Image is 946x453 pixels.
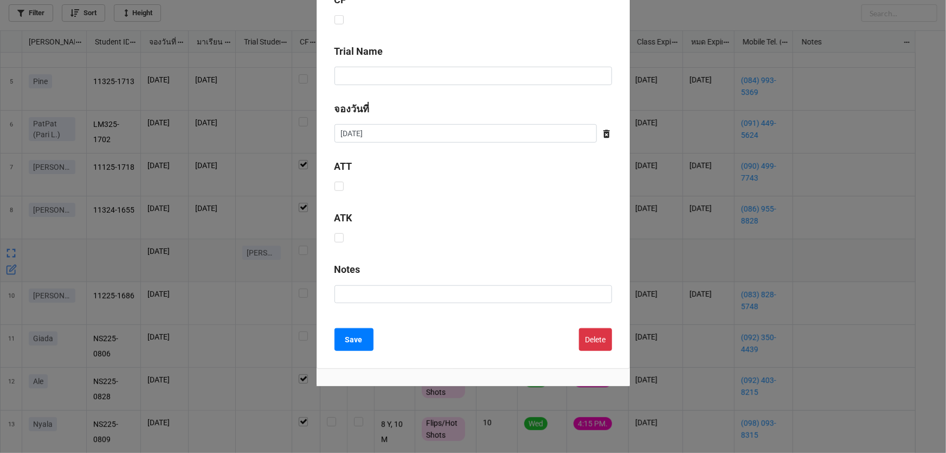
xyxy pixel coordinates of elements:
[334,124,597,143] input: Date
[579,328,612,351] button: Delete
[334,210,352,226] label: ATK
[334,44,383,59] label: Trial Name
[334,159,352,174] label: ATT
[334,328,374,351] button: Save
[334,101,370,117] label: จองวันที่
[345,334,363,346] b: Save
[334,262,361,277] label: Notes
